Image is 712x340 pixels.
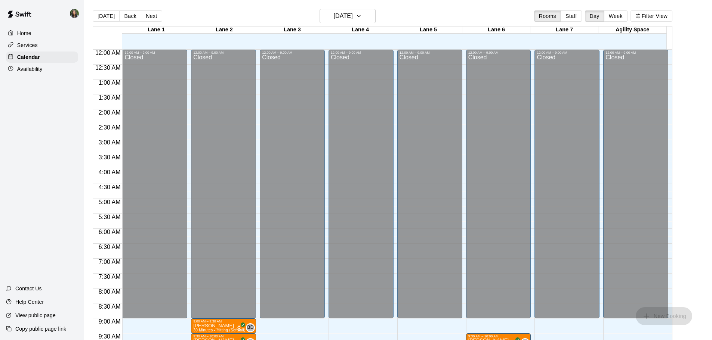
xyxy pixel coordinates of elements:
button: Next [141,10,162,22]
p: View public page [15,312,56,319]
div: 12:00 AM – 9:00 AM [124,51,157,54]
div: 9:30 AM – 10:00 AM [193,334,225,338]
div: Closed [605,54,666,317]
span: 2:30 AM [97,124,123,131]
div: Closed [400,54,460,317]
span: 9:00 AM [97,318,123,325]
span: 9:30 AM [97,333,123,340]
span: 4:00 AM [97,169,123,175]
span: 8:00 AM [97,288,123,295]
button: [DATE] [320,9,376,23]
div: 12:00 AM – 9:00 AM: Closed [603,50,668,318]
p: Copy public page link [15,325,66,333]
div: 12:00 AM – 9:00 AM [605,51,638,54]
div: Lane 4 [326,26,394,34]
span: All customers have paid [235,325,243,332]
div: Bryce Dahnert [246,323,255,332]
div: 12:00 AM – 9:00 AM: Closed [534,50,600,318]
div: 12:00 AM – 9:00 AM: Closed [191,50,256,318]
a: Calendar [6,52,78,63]
div: Agility Space [598,26,666,34]
a: Availability [6,63,78,75]
p: Calendar [17,53,40,61]
div: Lane 2 [190,26,258,34]
h6: [DATE] [334,11,353,21]
div: Lane 7 [530,26,598,34]
span: BD [247,324,253,331]
span: 3:30 AM [97,154,123,160]
div: Closed [262,54,323,317]
span: 8:30 AM [97,303,123,310]
div: Closed [193,54,254,317]
div: 9:00 AM – 9:30 AM [193,319,224,323]
img: Megan MacDonald [70,9,79,18]
span: You don't have the permission to add bookings [636,312,692,319]
div: 9:00 AM – 9:30 AM: Victoria Pensabene [191,318,256,333]
div: 12:00 AM – 9:00 AM: Closed [260,50,325,318]
p: Help Center [15,298,44,306]
span: 12:30 AM [93,65,123,71]
button: Rooms [534,10,561,22]
button: [DATE] [93,10,120,22]
span: 5:30 AM [97,214,123,220]
a: Home [6,28,78,39]
div: Lane 5 [394,26,462,34]
div: 12:00 AM – 9:00 AM [400,51,432,54]
div: 12:00 AM – 9:00 AM: Closed [466,50,531,318]
div: Closed [468,54,529,317]
span: Bryce Dahnert [249,323,255,332]
button: Week [604,10,628,22]
div: Closed [537,54,597,317]
p: Contact Us [15,285,42,292]
div: 12:00 AM – 9:00 AM [262,51,294,54]
div: 12:00 AM – 9:00 AM [468,51,500,54]
span: 1:00 AM [97,79,123,86]
div: Closed [331,54,391,317]
span: 2:00 AM [97,109,123,116]
span: 30 Minutes - Hitting (Softball) [193,328,245,332]
button: Back [119,10,141,22]
span: 4:30 AM [97,184,123,190]
button: Day [585,10,604,22]
p: Services [17,41,38,49]
div: 12:00 AM – 9:00 AM [331,51,363,54]
button: Staff [561,10,582,22]
div: 12:00 AM – 9:00 AM: Closed [122,50,187,318]
span: 1:30 AM [97,94,123,101]
div: 12:00 AM – 9:00 AM [537,51,569,54]
span: 6:00 AM [97,229,123,235]
span: 6:30 AM [97,244,123,250]
span: 5:00 AM [97,199,123,205]
span: 12:00 AM [93,50,123,56]
a: Services [6,40,78,51]
p: Home [17,29,31,37]
div: Lane 3 [258,26,326,34]
div: 9:30 AM – 10:00 AM [468,334,500,338]
div: 12:00 AM – 9:00 AM [193,51,225,54]
span: 7:00 AM [97,259,123,265]
span: 7:30 AM [97,274,123,280]
div: Lane 6 [462,26,530,34]
span: 3:00 AM [97,139,123,146]
div: 12:00 AM – 9:00 AM: Closed [329,50,394,318]
div: Lane 1 [122,26,190,34]
div: Megan MacDonald [68,6,84,21]
p: Availability [17,65,43,73]
button: Filter View [631,10,672,22]
div: 12:00 AM – 9:00 AM: Closed [397,50,462,318]
div: Closed [124,54,185,317]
